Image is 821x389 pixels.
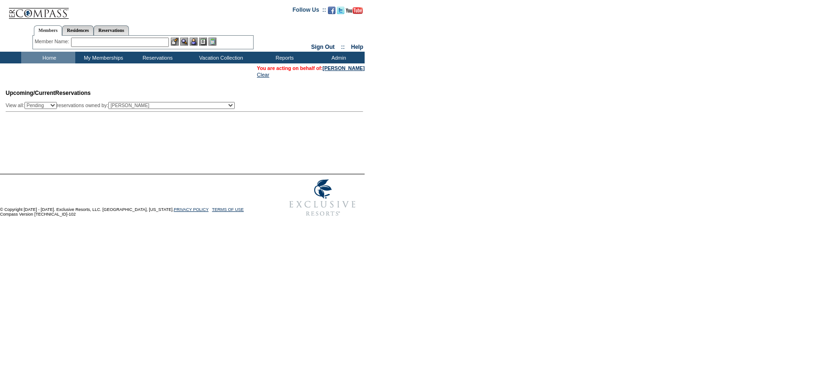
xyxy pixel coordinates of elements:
[94,25,129,35] a: Reservations
[6,102,239,109] div: View all: reservations owned by:
[199,38,207,46] img: Reservations
[351,44,363,50] a: Help
[346,9,363,15] a: Subscribe to our YouTube Channel
[208,38,216,46] img: b_calculator.gif
[328,9,335,15] a: Become our fan on Facebook
[328,7,335,14] img: Become our fan on Facebook
[6,90,55,96] span: Upcoming/Current
[311,52,365,63] td: Admin
[280,174,365,221] img: Exclusive Resorts
[75,52,129,63] td: My Memberships
[21,52,75,63] td: Home
[257,65,365,71] span: You are acting on behalf of:
[323,65,365,71] a: [PERSON_NAME]
[337,9,344,15] a: Follow us on Twitter
[293,6,326,17] td: Follow Us ::
[183,52,256,63] td: Vacation Collection
[212,207,244,212] a: TERMS OF USE
[346,7,363,14] img: Subscribe to our YouTube Channel
[341,44,345,50] span: ::
[34,25,63,36] a: Members
[129,52,183,63] td: Reservations
[6,90,91,96] span: Reservations
[311,44,335,50] a: Sign Out
[256,52,311,63] td: Reports
[171,38,179,46] img: b_edit.gif
[337,7,344,14] img: Follow us on Twitter
[180,38,188,46] img: View
[35,38,71,46] div: Member Name:
[174,207,208,212] a: PRIVACY POLICY
[62,25,94,35] a: Residences
[257,72,269,78] a: Clear
[190,38,198,46] img: Impersonate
